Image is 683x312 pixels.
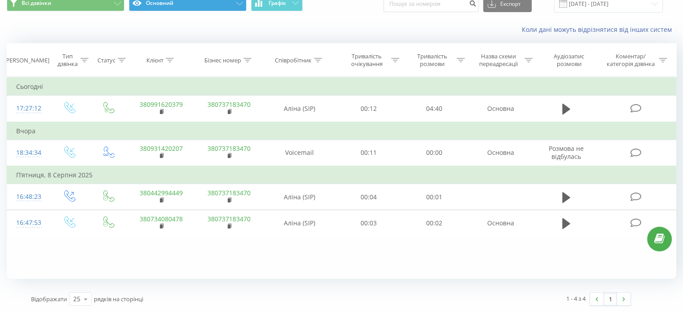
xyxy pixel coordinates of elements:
td: 00:00 [401,140,467,166]
td: 00:03 [336,210,401,236]
a: 380734080478 [140,215,183,223]
div: Бізнес номер [204,57,241,64]
td: Сьогодні [7,78,676,96]
div: 18:34:34 [16,144,40,162]
a: 380737183470 [207,100,251,109]
td: Основна [467,210,534,236]
td: 00:12 [336,96,401,122]
span: рядків на сторінці [94,295,143,303]
div: Аудіозапис розмови [543,53,595,68]
div: Клієнт [146,57,163,64]
td: Аліна (SIP) [263,96,336,122]
a: 380737183470 [207,189,251,197]
a: 1 [604,293,617,305]
td: Аліна (SIP) [263,184,336,210]
td: П’ятниця, 8 Серпня 2025 [7,166,676,184]
div: Тип дзвінка [57,53,78,68]
div: Тривалість розмови [410,53,454,68]
div: 16:48:23 [16,188,40,206]
div: [PERSON_NAME] [4,57,49,64]
td: Основна [467,96,534,122]
div: 16:47:53 [16,214,40,232]
div: Назва схеми переадресації [475,53,522,68]
a: 380931420207 [140,144,183,153]
div: Коментар/категорія дзвінка [604,53,657,68]
td: Аліна (SIP) [263,210,336,236]
a: Коли дані можуть відрізнятися вiд інших систем [522,25,676,34]
td: Voicemail [263,140,336,166]
a: 380991620379 [140,100,183,109]
div: Статус [97,57,115,64]
div: Тривалість очікування [344,53,389,68]
a: 380737183470 [207,215,251,223]
div: 17:27:12 [16,100,40,117]
div: 25 [73,294,80,303]
td: 00:01 [401,184,467,210]
span: Відображати [31,295,67,303]
td: 00:04 [336,184,401,210]
div: 1 - 4 з 4 [566,294,586,303]
span: Розмова не відбулась [549,144,584,161]
div: Співробітник [275,57,312,64]
td: Основна [467,140,534,166]
td: 00:02 [401,210,467,236]
td: 00:11 [336,140,401,166]
a: 380737183470 [207,144,251,153]
td: 04:40 [401,96,467,122]
a: 380442994449 [140,189,183,197]
td: Вчора [7,122,676,140]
